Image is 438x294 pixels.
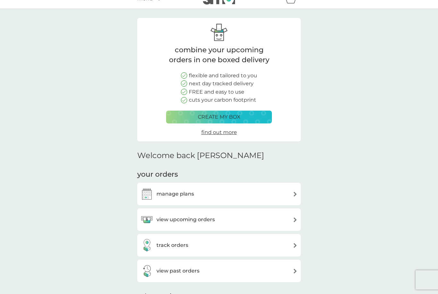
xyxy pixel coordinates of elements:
[137,170,178,180] h3: your orders
[293,192,298,197] img: arrow right
[156,267,199,275] h3: view past orders
[293,217,298,222] img: arrow right
[166,111,272,123] button: create my box
[166,45,272,65] p: combine your upcoming orders in one boxed delivery
[293,269,298,273] img: arrow right
[198,113,240,121] p: create my box
[156,190,194,198] h3: manage plans
[201,128,237,137] a: find out more
[189,80,254,88] p: next day tracked delivery
[189,96,256,104] p: cuts your carbon footprint
[137,151,264,160] h2: Welcome back [PERSON_NAME]
[189,88,244,96] p: FREE and easy to use
[156,215,215,224] h3: view upcoming orders
[293,243,298,248] img: arrow right
[156,241,188,249] h3: track orders
[201,129,237,135] span: find out more
[189,71,257,80] p: flexible and tailored to you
